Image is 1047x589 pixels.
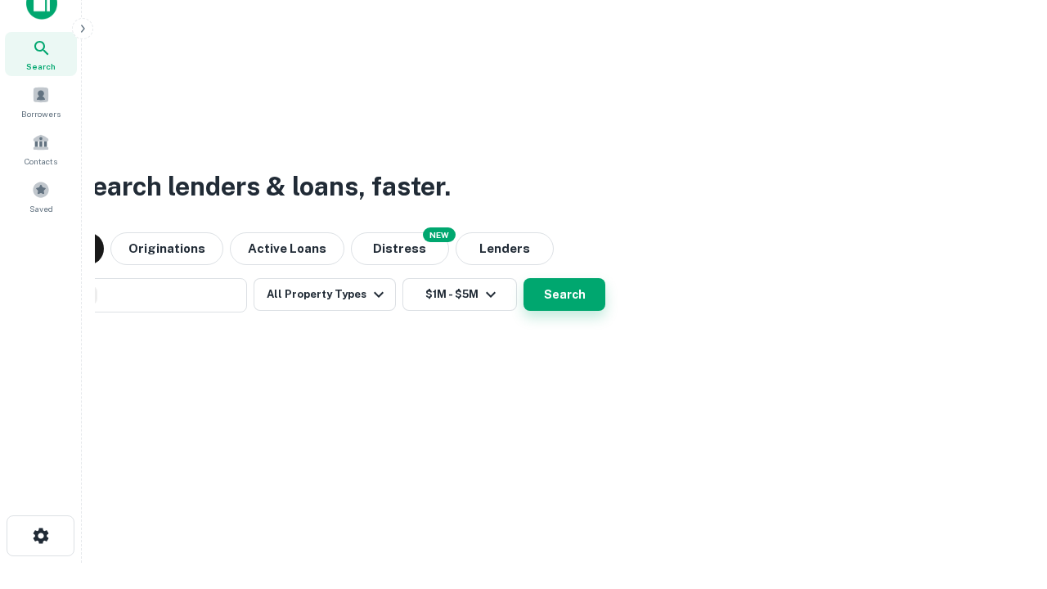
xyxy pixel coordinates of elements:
button: Active Loans [230,232,344,265]
a: Search [5,32,77,76]
span: Saved [29,202,53,215]
button: Lenders [456,232,554,265]
button: Originations [110,232,223,265]
iframe: Chat Widget [965,458,1047,537]
span: Contacts [25,155,57,168]
button: Search [523,278,605,311]
a: Contacts [5,127,77,171]
span: Borrowers [21,107,61,120]
button: $1M - $5M [402,278,517,311]
span: Search [26,60,56,73]
a: Borrowers [5,79,77,124]
h3: Search lenders & loans, faster. [74,167,451,206]
button: All Property Types [254,278,396,311]
button: Search distressed loans with lien and other non-mortgage details. [351,232,449,265]
a: Saved [5,174,77,218]
div: NEW [423,227,456,242]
